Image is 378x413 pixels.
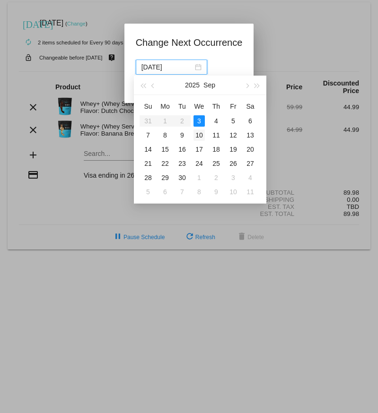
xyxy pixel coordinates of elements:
th: Mon [157,99,174,114]
div: 28 [142,172,154,183]
div: 10 [228,186,239,198]
td: 9/10/2025 [191,128,208,142]
div: 7 [176,186,188,198]
th: Sat [242,99,259,114]
td: 9/11/2025 [208,128,225,142]
div: 4 [211,115,222,127]
td: 9/12/2025 [225,128,242,142]
div: 26 [228,158,239,169]
div: 6 [159,186,171,198]
td: 9/30/2025 [174,171,191,185]
td: 9/5/2025 [225,114,242,128]
td: 10/9/2025 [208,185,225,199]
td: 9/25/2025 [208,156,225,171]
td: 10/6/2025 [157,185,174,199]
div: 8 [193,186,205,198]
td: 9/23/2025 [174,156,191,171]
button: Next month (PageDown) [241,76,252,95]
div: 1 [193,172,205,183]
td: 9/28/2025 [140,171,157,185]
div: 7 [142,129,154,141]
div: 17 [193,144,205,155]
td: 10/7/2025 [174,185,191,199]
td: 9/18/2025 [208,142,225,156]
div: 9 [176,129,188,141]
div: 23 [176,158,188,169]
button: Last year (Control + left) [138,76,148,95]
div: 12 [228,129,239,141]
div: 18 [211,144,222,155]
td: 10/5/2025 [140,185,157,199]
div: 5 [228,115,239,127]
td: 9/20/2025 [242,142,259,156]
th: Sun [140,99,157,114]
div: 16 [176,144,188,155]
div: 11 [245,186,256,198]
td: 9/4/2025 [208,114,225,128]
td: 9/24/2025 [191,156,208,171]
div: 14 [142,144,154,155]
div: 11 [211,129,222,141]
div: 2 [211,172,222,183]
td: 9/9/2025 [174,128,191,142]
div: 3 [193,115,205,127]
td: 9/6/2025 [242,114,259,128]
h1: Change Next Occurrence [136,35,243,50]
div: 21 [142,158,154,169]
button: Next year (Control + right) [252,76,263,95]
div: 25 [211,158,222,169]
td: 10/2/2025 [208,171,225,185]
div: 29 [159,172,171,183]
button: Sep [203,76,215,95]
div: 24 [193,158,205,169]
td: 9/16/2025 [174,142,191,156]
td: 9/7/2025 [140,128,157,142]
td: 9/27/2025 [242,156,259,171]
td: 10/10/2025 [225,185,242,199]
div: 10 [193,129,205,141]
td: 9/13/2025 [242,128,259,142]
div: 15 [159,144,171,155]
td: 10/1/2025 [191,171,208,185]
td: 10/8/2025 [191,185,208,199]
td: 9/26/2025 [225,156,242,171]
div: 22 [159,158,171,169]
div: 3 [228,172,239,183]
td: 9/14/2025 [140,142,157,156]
td: 10/4/2025 [242,171,259,185]
div: 5 [142,186,154,198]
div: 8 [159,129,171,141]
div: 20 [245,144,256,155]
div: 13 [245,129,256,141]
button: Previous month (PageUp) [148,76,158,95]
div: 6 [245,115,256,127]
td: 9/21/2025 [140,156,157,171]
div: 9 [211,186,222,198]
input: Select date [141,62,193,72]
td: 10/3/2025 [225,171,242,185]
th: Fri [225,99,242,114]
td: 9/3/2025 [191,114,208,128]
td: 9/22/2025 [157,156,174,171]
td: 9/17/2025 [191,142,208,156]
td: 9/15/2025 [157,142,174,156]
td: 9/8/2025 [157,128,174,142]
div: 30 [176,172,188,183]
td: 10/11/2025 [242,185,259,199]
div: 4 [245,172,256,183]
th: Wed [191,99,208,114]
div: 27 [245,158,256,169]
th: Tue [174,99,191,114]
td: 9/19/2025 [225,142,242,156]
button: 2025 [185,76,200,95]
div: 19 [228,144,239,155]
td: 9/29/2025 [157,171,174,185]
th: Thu [208,99,225,114]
